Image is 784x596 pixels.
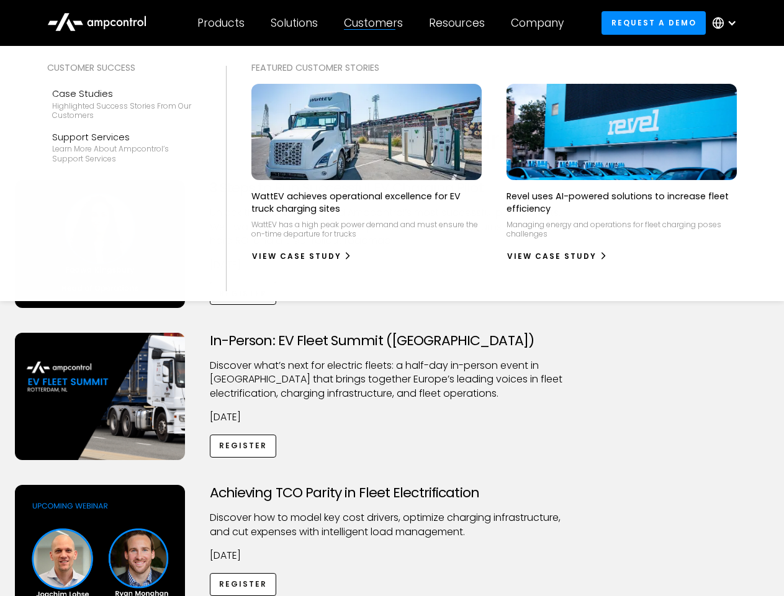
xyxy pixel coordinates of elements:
[429,16,485,30] div: Resources
[52,101,196,120] div: Highlighted success stories From Our Customers
[47,125,201,169] a: Support ServicesLearn more about Ampcontrol’s support services
[210,435,277,458] a: Register
[210,549,575,562] p: [DATE]
[210,511,575,539] p: Discover how to model key cost drivers, optimize charging infrastructure, and cut expenses with i...
[47,61,201,74] div: Customer success
[507,251,597,262] div: View Case Study
[251,61,737,74] div: Featured Customer Stories
[52,87,196,101] div: Case Studies
[52,144,196,163] div: Learn more about Ampcontrol’s support services
[210,410,575,424] p: [DATE]
[210,359,575,400] p: ​Discover what’s next for electric fleets: a half-day in-person event in [GEOGRAPHIC_DATA] that b...
[210,333,575,349] h3: In-Person: EV Fleet Summit ([GEOGRAPHIC_DATA])
[507,190,737,215] p: Revel uses AI-powered solutions to increase fleet efficiency
[210,573,277,596] a: Register
[210,485,575,501] h3: Achieving TCO Parity in Fleet Electrification
[344,16,403,30] div: Customers
[271,16,318,30] div: Solutions
[251,190,482,215] p: WattEV achieves operational excellence for EV truck charging sites
[252,251,341,262] div: View Case Study
[507,246,608,266] a: View Case Study
[511,16,564,30] div: Company
[251,220,482,239] p: WattEV has a high peak power demand and must ensure the on-time departure for trucks
[197,16,245,30] div: Products
[251,246,353,266] a: View Case Study
[602,11,706,34] a: Request a demo
[47,82,201,125] a: Case StudiesHighlighted success stories From Our Customers
[52,130,196,144] div: Support Services
[507,220,737,239] p: Managing energy and operations for fleet charging poses challenges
